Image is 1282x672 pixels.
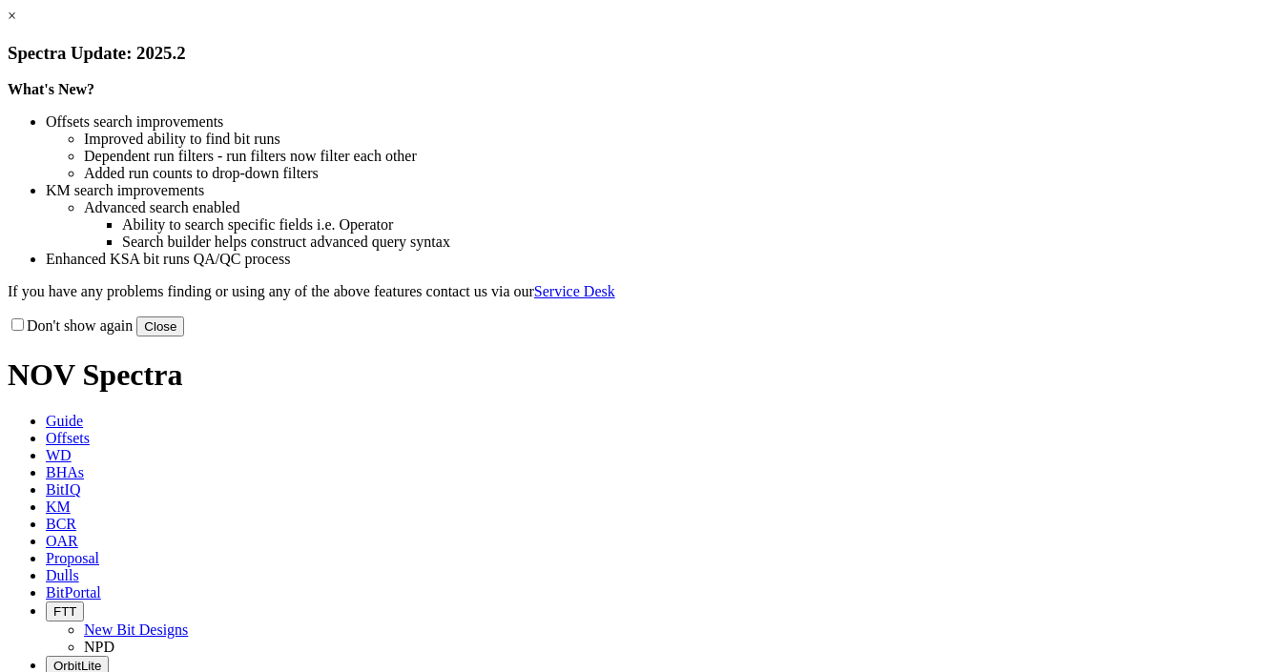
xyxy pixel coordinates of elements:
[122,216,1274,234] li: Ability to search specific fields i.e. Operator
[46,481,80,498] span: BitIQ
[8,357,1274,393] h1: NOV Spectra
[8,43,1274,64] h3: Spectra Update: 2025.2
[534,283,615,299] a: Service Desk
[46,182,1274,199] li: KM search improvements
[46,113,1274,131] li: Offsets search improvements
[84,639,114,655] a: NPD
[46,447,72,463] span: WD
[122,234,1274,251] li: Search builder helps construct advanced query syntax
[84,165,1274,182] li: Added run counts to drop-down filters
[46,567,79,583] span: Dulls
[46,550,99,566] span: Proposal
[8,283,1274,300] p: If you have any problems finding or using any of the above features contact us via our
[46,464,84,480] span: BHAs
[84,148,1274,165] li: Dependent run filters - run filters now filter each other
[8,81,94,97] strong: What's New?
[11,318,24,331] input: Don't show again
[84,199,1274,216] li: Advanced search enabled
[46,430,90,446] span: Offsets
[46,251,1274,268] li: Enhanced KSA bit runs QA/QC process
[8,8,16,24] a: ×
[8,317,133,334] label: Don't show again
[46,584,101,601] span: BitPortal
[53,604,76,619] span: FTT
[84,621,188,638] a: New Bit Designs
[46,499,71,515] span: KM
[46,413,83,429] span: Guide
[84,131,1274,148] li: Improved ability to find bit runs
[46,533,78,549] span: OAR
[136,316,184,336] button: Close
[46,516,76,532] span: BCR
